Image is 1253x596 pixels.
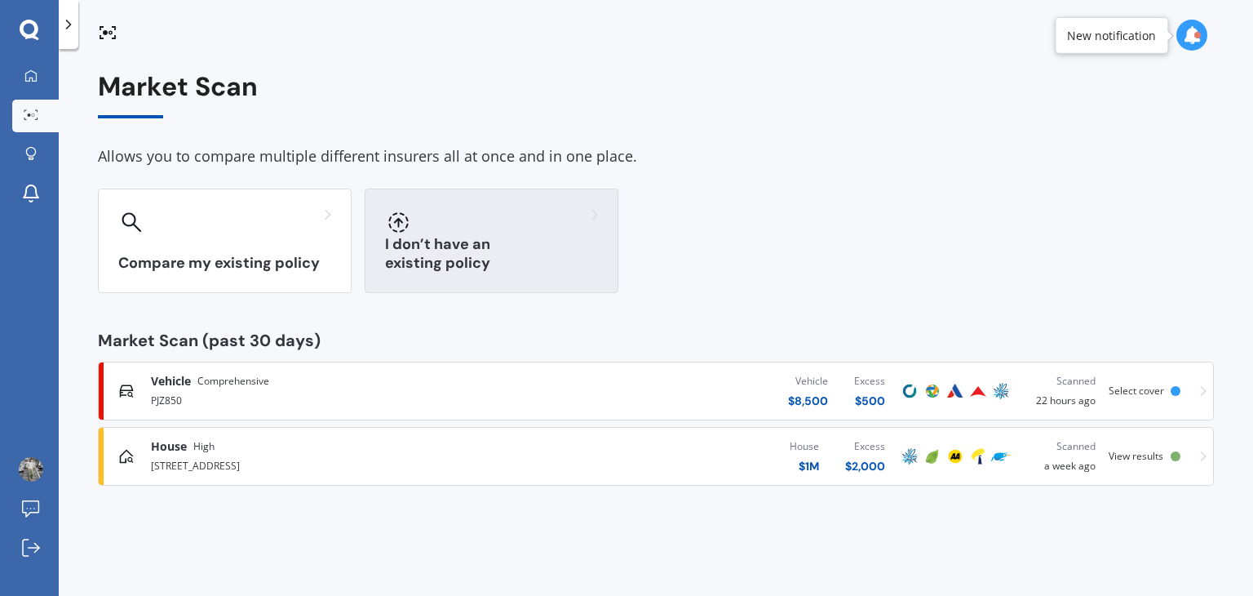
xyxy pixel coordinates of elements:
img: Provident [968,381,988,401]
span: View results [1109,449,1163,463]
span: Comprehensive [197,373,269,389]
div: [STREET_ADDRESS] [151,455,508,474]
img: ACg8ocIhAap8_b4WzBZPOFaqikOJtl-VCxJcvnRv7oP0DIBYY72YlUX_jw=s96-c [19,457,43,482]
div: Market Scan [98,72,1214,118]
div: $ 1M [790,458,819,474]
img: Trade Me Insurance [991,447,1011,466]
div: 22 hours ago [1025,373,1096,409]
div: Market Scan (past 30 days) [98,332,1214,349]
h3: Compare my existing policy [118,254,331,273]
span: Select cover [1109,384,1164,398]
h3: I don’t have an existing policy [385,235,598,273]
div: $ 500 [854,393,885,409]
img: Cove [900,381,919,401]
img: AA [945,447,965,466]
div: a week ago [1025,438,1096,474]
div: Scanned [1025,438,1096,455]
div: $ 2,000 [845,458,885,474]
div: $ 8,500 [788,393,828,409]
span: High [193,438,215,455]
img: AMP [991,381,1011,401]
a: VehicleComprehensivePJZ850Vehicle$8,500Excess$500CoveProtectaAutosureProvidentAMPScanned22 hours ... [98,362,1214,420]
div: Scanned [1025,373,1096,389]
span: Vehicle [151,373,191,389]
div: PJZ850 [151,389,508,409]
div: Vehicle [788,373,828,389]
div: Allows you to compare multiple different insurers all at once and in one place. [98,145,1214,169]
div: Excess [845,438,885,455]
div: House [790,438,819,455]
img: Autosure [945,381,965,401]
img: Initio [923,447,942,466]
div: Excess [854,373,885,389]
img: Tower [968,447,988,466]
div: New notification [1067,27,1156,43]
img: AMP [900,447,919,466]
img: Protecta [923,381,942,401]
a: HouseHigh[STREET_ADDRESS]House$1MExcess$2,000AMPInitioAATowerTrade Me InsuranceScanneda week agoV... [98,427,1214,486]
span: House [151,438,187,455]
